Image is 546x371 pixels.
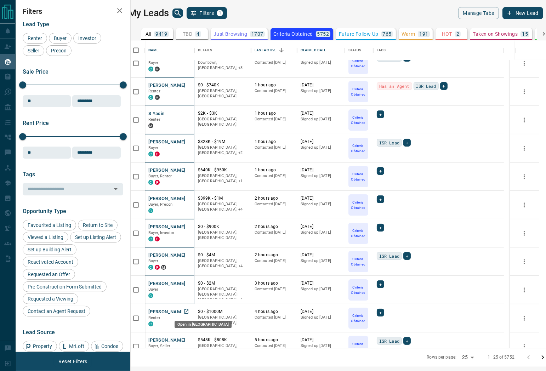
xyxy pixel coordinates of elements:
[255,343,294,349] p: Contacted [DATE]
[519,58,530,69] button: more
[403,139,411,147] div: +
[377,309,384,316] div: +
[377,224,384,232] div: +
[377,110,384,118] div: +
[148,265,153,270] div: condos.ca
[255,286,294,292] p: Contacted [DATE]
[67,343,87,349] span: MrLoft
[301,258,341,264] p: Signed up [DATE]
[155,95,160,100] div: mrloft.ca
[255,315,294,320] p: Contacted [DATE]
[339,32,378,36] p: Future Follow Up
[419,32,428,36] p: 191
[25,284,104,290] span: Pre-Construction Form Submitted
[255,88,294,94] p: Contacted [DATE]
[349,143,368,154] p: Criteria Obtained
[198,40,212,60] div: Details
[255,60,294,65] p: Contacted [DATE]
[128,7,169,19] h1: My Leads
[148,180,153,185] div: condos.ca
[214,32,247,36] p: Just Browsing
[54,355,92,367] button: Reset Filters
[255,201,294,207] p: Contacted [DATE]
[198,145,248,156] p: Toronto, Barrie
[519,115,530,125] button: more
[23,329,55,336] span: Lead Source
[198,60,248,71] p: Midtown | Central, Toronto, Burlington
[416,82,436,90] span: ISR Lead
[406,252,408,259] span: +
[255,309,294,315] p: 4 hours ago
[146,32,151,36] p: All
[23,269,75,280] div: Requested an Offer
[198,110,248,116] p: $2K - $3K
[148,40,159,60] div: Name
[198,230,248,241] p: [GEOGRAPHIC_DATA], [GEOGRAPHIC_DATA]
[23,68,49,75] span: Sale Price
[349,256,368,267] p: Criteria Obtained
[301,116,341,122] p: Signed up [DATE]
[148,123,153,128] div: mrloft.ca
[255,82,294,88] p: 1 hour ago
[301,40,326,60] div: Claimed Date
[255,258,294,264] p: Contacted [DATE]
[78,220,118,230] div: Return to Site
[198,315,248,326] p: [GEOGRAPHIC_DATA], [GEOGRAPHIC_DATA]
[148,152,153,156] div: condos.ca
[522,32,528,36] p: 15
[255,167,294,173] p: 1 hour ago
[301,173,341,179] p: Signed up [DATE]
[301,195,341,201] p: [DATE]
[403,337,411,345] div: +
[198,88,248,99] p: [GEOGRAPHIC_DATA], [GEOGRAPHIC_DATA]
[349,285,368,295] p: Criteria Obtained
[255,337,294,343] p: 5 hours ago
[406,337,408,344] span: +
[301,139,341,145] p: [DATE]
[23,33,47,44] div: Renter
[198,173,248,184] p: Toronto
[402,32,415,36] p: Warm
[194,40,251,60] div: Details
[301,337,341,343] p: [DATE]
[519,143,530,154] button: more
[349,86,368,97] p: Criteria Obtained
[148,315,160,320] span: Renter
[473,32,518,36] p: Taken on Showings
[301,315,341,320] p: Signed up [DATE]
[255,195,294,201] p: 2 hours ago
[502,7,543,19] button: New Lead
[301,230,341,235] p: Signed up [DATE]
[379,139,399,146] span: ISR Lead
[377,195,384,203] div: +
[255,139,294,145] p: 1 hour ago
[25,259,76,265] span: Reactivated Account
[198,280,248,286] p: $0 - $2M
[379,167,382,175] span: +
[198,167,248,173] p: $640K - $950K
[155,265,160,270] div: property.ca
[349,228,368,239] p: Criteria Obtained
[148,287,159,292] span: Buyer
[255,110,294,116] p: 1 hour ago
[255,252,294,258] p: 2 hours ago
[155,236,160,241] div: property.ca
[198,116,248,127] p: [GEOGRAPHIC_DATA], [GEOGRAPHIC_DATA]
[148,293,153,298] div: condos.ca
[349,200,368,210] p: Criteria Obtained
[379,337,399,344] span: ISR Lead
[148,95,153,100] div: condos.ca
[406,139,408,146] span: +
[25,234,66,240] span: Viewed a Listing
[148,224,186,230] button: [PERSON_NAME]
[148,259,159,263] span: Buyer
[25,296,76,302] span: Requested a Viewing
[148,309,186,315] button: [PERSON_NAME]
[148,110,165,117] button: S Yasin
[23,171,35,178] span: Tags
[183,32,192,36] p: TBD
[345,40,373,60] div: Status
[198,258,248,269] p: West End, Midtown | Central, Toronto, Whitby
[59,341,89,352] div: MrLoft
[519,171,530,182] button: more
